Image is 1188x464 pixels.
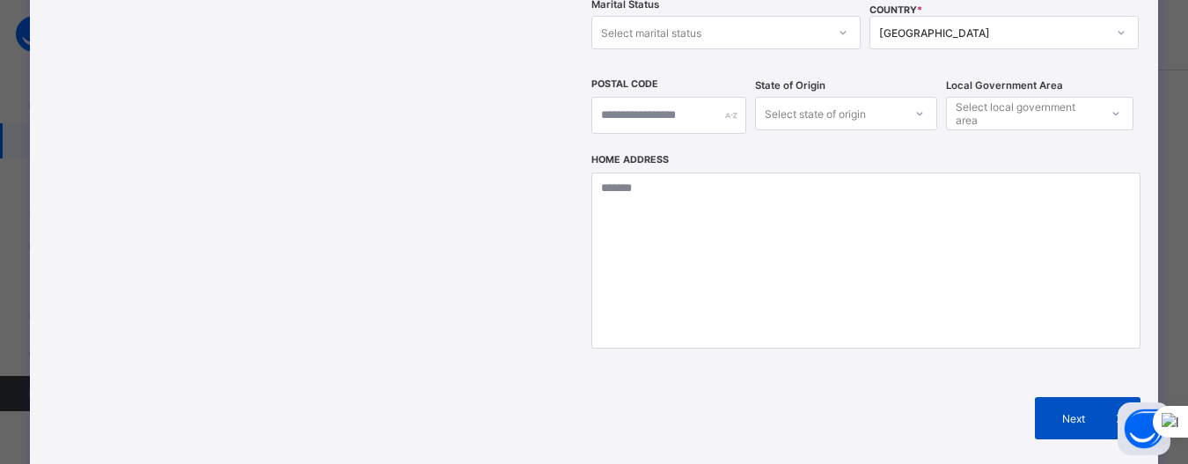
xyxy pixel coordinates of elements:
[1048,412,1098,425] span: Next
[946,79,1063,92] span: Local Government Area
[869,4,922,16] span: COUNTRY
[755,79,825,92] span: State of Origin
[765,97,866,130] div: Select state of origin
[956,97,1097,130] div: Select local government area
[1118,402,1170,455] button: Open asap
[591,78,658,90] label: Postal Code
[601,16,701,49] div: Select marital status
[591,154,669,166] label: Home Address
[879,26,1106,40] div: [GEOGRAPHIC_DATA]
